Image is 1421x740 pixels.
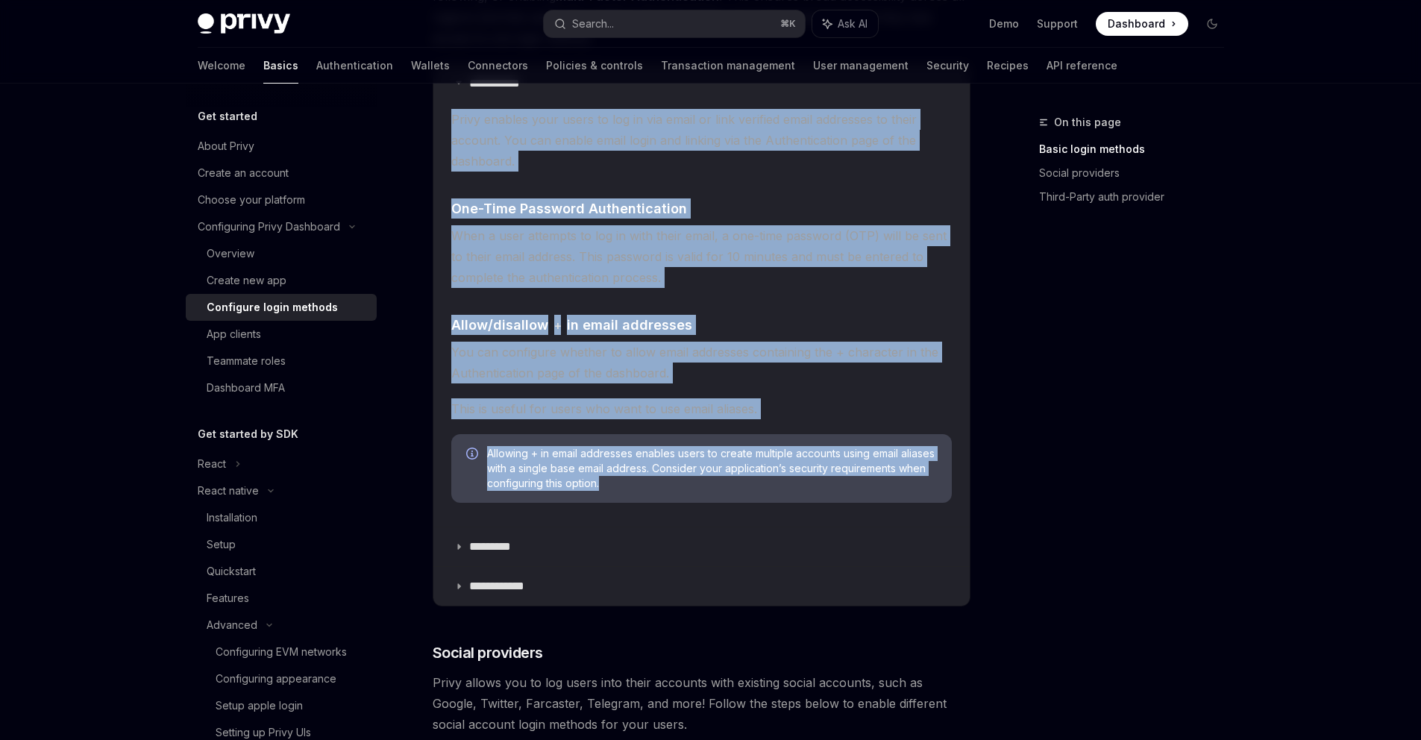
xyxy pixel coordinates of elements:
a: Recipes [987,48,1029,84]
div: App clients [207,325,261,343]
button: Search...⌘K [544,10,805,37]
a: Setup [186,531,377,558]
a: Configuring EVM networks [186,639,377,665]
div: Configure login methods [207,298,338,316]
div: Setup apple login [216,697,303,715]
div: Choose your platform [198,191,305,209]
a: Welcome [198,48,245,84]
span: You can configure whether to allow email addresses containing the + character in the Authenticati... [451,342,952,383]
div: Create an account [198,164,289,182]
a: Teammate roles [186,348,377,374]
span: Privy enables your users to log in via email or link verified email addresses to their account. Y... [451,109,952,172]
a: User management [813,48,909,84]
a: Security [926,48,969,84]
div: Configuring Privy Dashboard [198,218,340,236]
a: Overview [186,240,377,267]
span: Privy allows you to log users into their accounts with existing social accounts, such as Google, ... [433,672,970,735]
a: App clients [186,321,377,348]
div: Advanced [207,616,257,634]
a: Setup apple login [186,692,377,719]
span: Dashboard [1108,16,1165,31]
a: Policies & controls [546,48,643,84]
div: Quickstart [207,562,256,580]
a: Dashboard [1096,12,1188,36]
span: ⌘ K [780,18,796,30]
div: Configuring appearance [216,670,336,688]
div: React native [198,482,259,500]
div: Teammate roles [207,352,286,370]
div: Configuring EVM networks [216,643,347,661]
a: Social providers [1039,161,1236,185]
a: Wallets [411,48,450,84]
span: One-Time Password Authentication [451,198,687,219]
div: Installation [207,509,257,527]
a: Authentication [316,48,393,84]
a: Connectors [468,48,528,84]
a: Features [186,585,377,612]
a: Dashboard MFA [186,374,377,401]
details: **** **** *Privy enables your users to log in via email or link verified email addresses to their... [433,64,970,527]
a: Quickstart [186,558,377,585]
a: API reference [1047,48,1117,84]
span: When a user attempts to log in with their email, a one-time password (OTP) will be sent to their ... [451,225,952,288]
span: This is useful for users who want to use email aliases. [451,398,952,419]
span: Social providers [433,642,543,663]
a: Configuring appearance [186,665,377,692]
a: Basic login methods [1039,137,1236,161]
span: On this page [1054,113,1121,131]
button: Ask AI [812,10,878,37]
a: Basics [263,48,298,84]
div: Overview [207,245,254,263]
span: Ask AI [838,16,868,31]
a: Create an account [186,160,377,186]
img: dark logo [198,13,290,34]
div: React [198,455,226,473]
div: Create new app [207,272,286,289]
a: Installation [186,504,377,531]
code: + [548,316,567,335]
a: Demo [989,16,1019,31]
a: About Privy [186,133,377,160]
a: Support [1037,16,1078,31]
a: Transaction management [661,48,795,84]
a: Choose your platform [186,186,377,213]
div: Search... [572,15,614,33]
button: Toggle dark mode [1200,12,1224,36]
span: Allow/disallow in email addresses [451,315,692,335]
div: About Privy [198,137,254,155]
span: Allowing + in email addresses enables users to create multiple accounts using email aliases with ... [487,446,937,491]
div: Setup [207,536,236,554]
h5: Get started by SDK [198,425,298,443]
a: Create new app [186,267,377,294]
div: Features [207,589,249,607]
a: Third-Party auth provider [1039,185,1236,209]
div: Dashboard MFA [207,379,285,397]
h5: Get started [198,107,257,125]
svg: Info [466,448,481,462]
a: Configure login methods [186,294,377,321]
